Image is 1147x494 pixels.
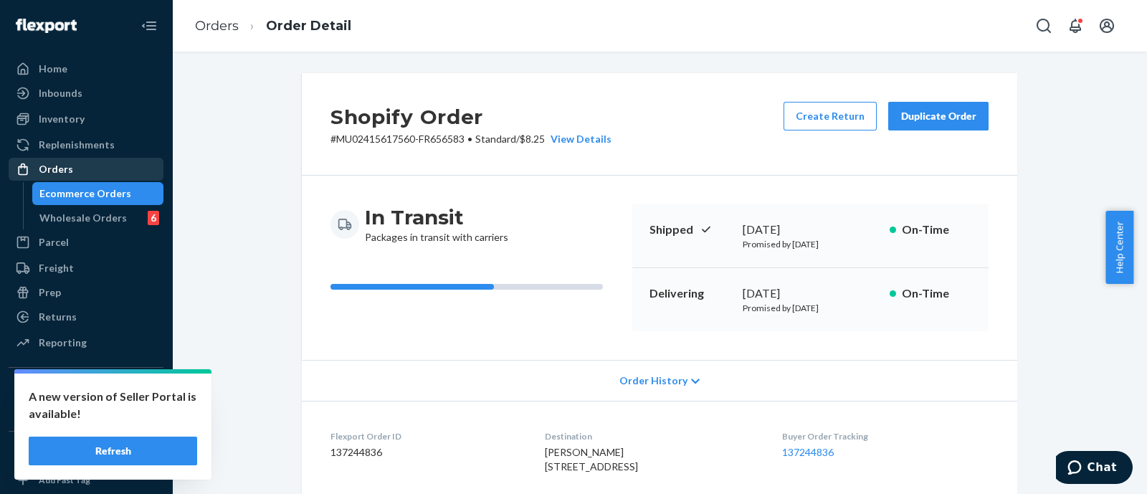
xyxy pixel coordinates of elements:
h2: Shopify Order [330,102,611,132]
p: On-Time [902,222,971,238]
div: Add Fast Tag [39,474,90,486]
div: Prep [39,285,61,300]
ol: breadcrumbs [184,5,363,47]
div: Home [39,62,67,76]
dt: Buyer Order Tracking [782,430,989,442]
p: # MU02415617560-FR656583 / $8.25 [330,132,611,146]
div: [DATE] [743,222,878,238]
a: Add Fast Tag [9,472,163,489]
h3: In Transit [365,204,508,230]
dt: Destination [545,430,758,442]
div: Replenishments [39,138,115,152]
span: [PERSON_NAME] [STREET_ADDRESS] [545,446,638,472]
div: Parcel [39,235,69,250]
button: Fast Tags [9,443,163,466]
span: • [467,133,472,145]
button: Create Return [784,102,877,130]
div: Orders [39,162,73,176]
a: Order Detail [266,18,351,34]
a: Orders [9,158,163,181]
a: Ecommerce Orders [32,182,164,205]
div: Inbounds [39,86,82,100]
a: Returns [9,305,163,328]
a: Inbounds [9,82,163,105]
dt: Flexport Order ID [330,430,522,442]
p: Shipped [649,222,731,238]
div: 6 [148,211,159,225]
button: Integrations [9,379,163,402]
div: Wholesale Orders [39,211,127,225]
button: View Details [545,132,611,146]
div: Duplicate Order [900,109,976,123]
button: Open account menu [1093,11,1121,40]
a: Inventory [9,108,163,130]
a: Prep [9,281,163,304]
a: Parcel [9,231,163,254]
button: Close Navigation [135,11,163,40]
div: Packages in transit with carriers [365,204,508,244]
a: Home [9,57,163,80]
div: Ecommerce Orders [39,186,131,201]
div: Inventory [39,112,85,126]
a: Reporting [9,331,163,354]
div: Freight [39,261,74,275]
button: Help Center [1105,211,1133,284]
p: On-Time [902,285,971,302]
p: A new version of Seller Portal is available! [29,388,197,422]
button: Open Search Box [1029,11,1058,40]
a: Wholesale Orders6 [32,206,164,229]
button: Refresh [29,437,197,465]
p: Delivering [649,285,731,302]
button: Duplicate Order [888,102,989,130]
img: Flexport logo [16,19,77,33]
a: Orders [195,18,239,34]
span: Standard [475,133,516,145]
a: 137244836 [782,446,834,458]
a: Freight [9,257,163,280]
a: Add Integration [9,408,163,425]
div: Returns [39,310,77,324]
div: [DATE] [743,285,878,302]
div: Reporting [39,336,87,350]
span: Order History [619,374,687,388]
dd: 137244836 [330,445,522,460]
iframe: Opens a widget where you can chat to one of our agents [1056,451,1133,487]
p: Promised by [DATE] [743,302,878,314]
button: Open notifications [1061,11,1090,40]
a: Replenishments [9,133,163,156]
p: Promised by [DATE] [743,238,878,250]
